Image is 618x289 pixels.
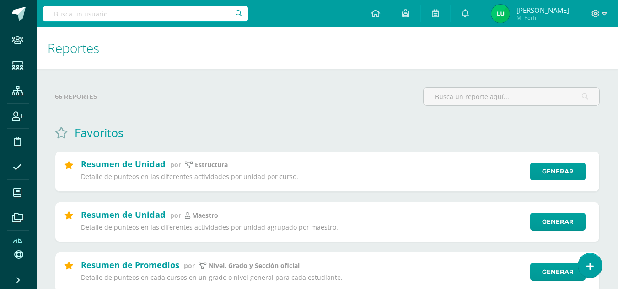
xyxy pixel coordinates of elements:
[81,223,524,231] p: Detalle de punteos en las diferentes actividades por unidad agrupado por maestro.
[209,262,300,270] p: Nivel, Grado y Sección oficial
[170,160,181,169] span: por
[192,211,218,220] p: maestro
[43,6,248,21] input: Busca un usuario...
[516,5,569,15] span: [PERSON_NAME]
[424,88,599,105] input: Busca un reporte aquí...
[55,87,416,106] label: 66 reportes
[516,14,569,21] span: Mi Perfil
[530,163,586,180] a: Generar
[530,263,586,281] a: Generar
[81,209,166,220] h2: Resumen de Unidad
[530,213,586,231] a: Generar
[81,158,166,169] h2: Resumen de Unidad
[491,5,510,23] img: 54682bb00531784ef96ee9fbfedce966.png
[195,161,228,169] p: estructura
[81,173,524,181] p: Detalle de punteos en las diferentes actividades por unidad por curso.
[81,259,179,270] h2: Resumen de Promedios
[48,39,99,57] span: Reportes
[75,125,124,140] h1: Favoritos
[81,273,524,282] p: Detalle de punteos en cada cursos en un grado o nivel general para cada estudiante.
[184,261,195,270] span: por
[170,211,181,220] span: por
